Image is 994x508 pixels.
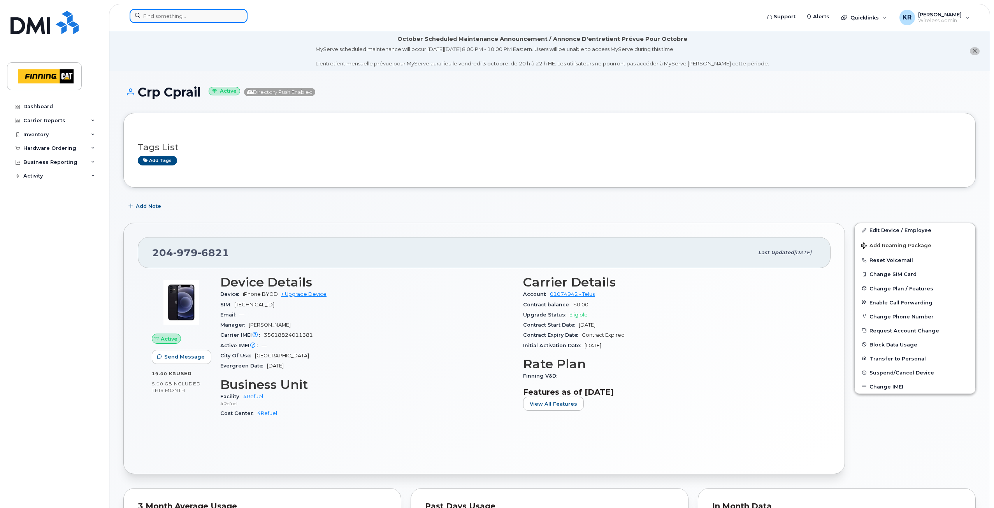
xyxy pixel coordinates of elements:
[855,267,975,281] button: Change SIM Card
[523,343,585,348] span: Initial Activation Date
[220,400,514,407] p: 4Refuel
[573,302,588,308] span: $0.00
[244,88,315,96] span: Directory Push Enabled
[198,247,229,258] span: 6821
[257,410,277,416] a: 4Refuel
[158,279,205,326] img: image20231002-4137094-8wjli5.jpeg
[397,35,687,43] div: October Scheduled Maintenance Announcement / Annonce D'entretient Prévue Pour Octobre
[869,299,933,305] span: Enable Call Forwarding
[262,343,267,348] span: —
[220,322,249,328] span: Manager
[550,291,595,297] a: 01074942 - Telus
[869,285,933,291] span: Change Plan / Features
[523,332,582,338] span: Contract Expiry Date
[255,353,309,359] span: [GEOGRAPHIC_DATA]
[855,237,975,253] button: Add Roaming Package
[316,46,769,67] div: MyServe scheduled maintenance will occur [DATE][DATE] 8:00 PM - 10:00 PM Eastern. Users will be u...
[220,332,264,338] span: Carrier IMEI
[855,295,975,309] button: Enable Call Forwarding
[220,343,262,348] span: Active IMEI
[176,371,192,376] span: used
[523,322,579,328] span: Contract Start Date
[220,312,239,318] span: Email
[152,381,172,387] span: 5.00 GB
[523,291,550,297] span: Account
[523,357,817,371] h3: Rate Plan
[220,363,267,369] span: Evergreen Date
[152,381,201,394] span: included this month
[855,309,975,323] button: Change Phone Number
[970,47,980,55] button: close notification
[220,275,514,289] h3: Device Details
[173,247,198,258] span: 979
[123,85,976,99] h1: Crp Cprail
[267,363,284,369] span: [DATE]
[523,302,573,308] span: Contract balance
[523,373,560,379] span: Finning V&D
[794,250,811,255] span: [DATE]
[138,156,177,165] a: Add tags
[855,281,975,295] button: Change Plan / Features
[234,302,274,308] span: [TECHNICAL_ID]
[523,397,584,411] button: View All Features
[239,312,244,318] span: —
[855,323,975,337] button: Request Account Change
[220,302,234,308] span: SIM
[861,243,931,250] span: Add Roaming Package
[209,87,240,96] small: Active
[855,380,975,394] button: Change IMEI
[264,332,313,338] span: 35618824011381
[869,370,934,376] span: Suspend/Cancel Device
[152,247,229,258] span: 204
[152,371,176,376] span: 19.00 KB
[855,223,975,237] a: Edit Device / Employee
[855,253,975,267] button: Reset Voicemail
[152,350,211,364] button: Send Message
[243,394,263,399] a: 4Refuel
[123,199,168,213] button: Add Note
[960,474,988,502] iframe: Messenger Launcher
[855,337,975,352] button: Block Data Usage
[523,312,569,318] span: Upgrade Status
[220,410,257,416] span: Cost Center
[582,332,625,338] span: Contract Expired
[758,250,794,255] span: Last updated
[138,142,961,152] h3: Tags List
[569,312,588,318] span: Eligible
[220,291,243,297] span: Device
[161,335,177,343] span: Active
[523,387,817,397] h3: Features as of [DATE]
[281,291,327,297] a: + Upgrade Device
[220,378,514,392] h3: Business Unit
[220,394,243,399] span: Facility
[136,202,161,210] span: Add Note
[585,343,601,348] span: [DATE]
[243,291,278,297] span: iPhone BYOD
[855,352,975,366] button: Transfer to Personal
[579,322,595,328] span: [DATE]
[164,353,205,360] span: Send Message
[220,353,255,359] span: City Of Use
[855,366,975,380] button: Suspend/Cancel Device
[523,275,817,289] h3: Carrier Details
[249,322,291,328] span: [PERSON_NAME]
[530,400,577,408] span: View All Features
